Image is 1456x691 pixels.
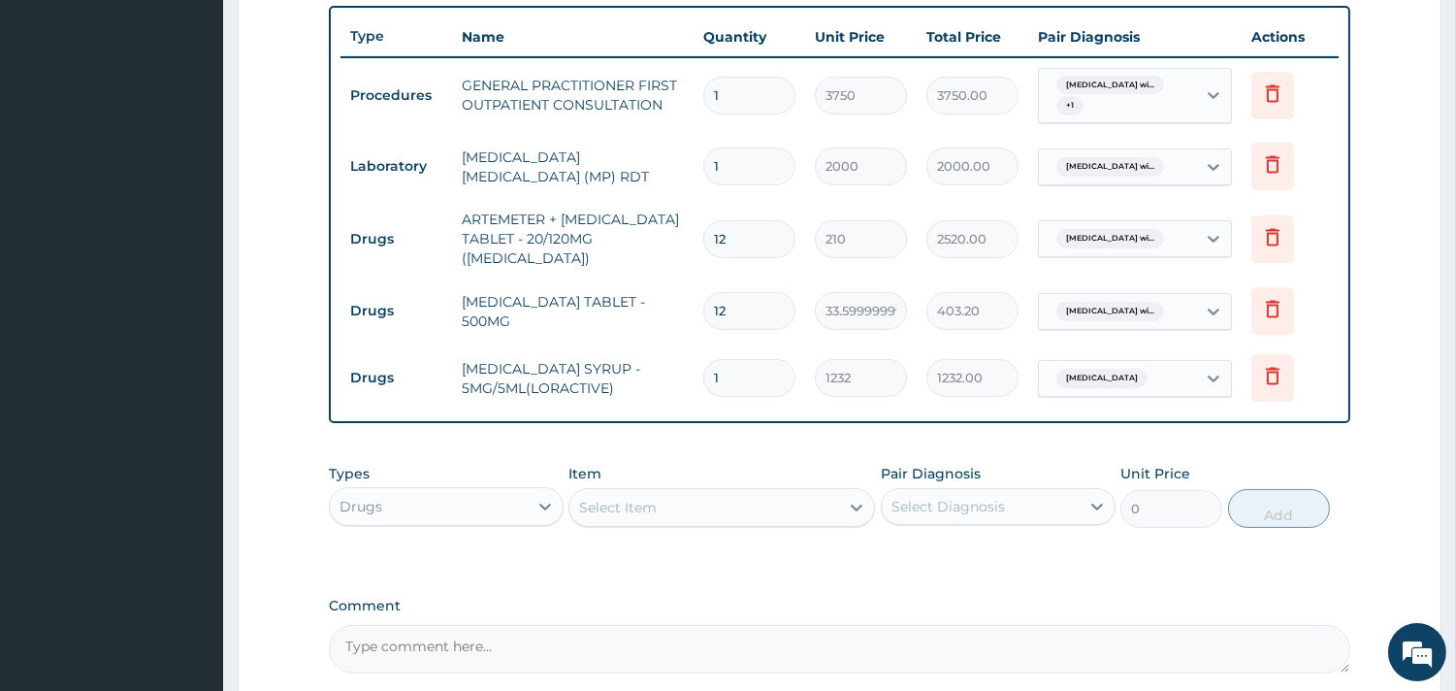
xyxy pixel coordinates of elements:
div: Chat with us now [101,109,326,134]
textarea: Type your message and hit 'Enter' [10,474,370,542]
div: Drugs [340,497,382,516]
td: [MEDICAL_DATA] [MEDICAL_DATA] (MP) RDT [452,138,694,196]
td: GENERAL PRACTITIONER FIRST OUTPATIENT CONSULTATION [452,66,694,124]
th: Type [340,18,452,54]
label: Types [329,466,370,482]
span: [MEDICAL_DATA] wi... [1056,302,1164,321]
label: Unit Price [1120,464,1190,483]
td: Drugs [340,293,452,329]
div: Select Item [579,498,657,517]
td: Laboratory [340,148,452,184]
th: Pair Diagnosis [1028,17,1242,56]
td: Procedures [340,78,452,114]
th: Unit Price [805,17,917,56]
th: Total Price [917,17,1028,56]
div: Select Diagnosis [891,497,1005,516]
span: We're online! [113,216,268,412]
span: [MEDICAL_DATA] wi... [1056,229,1164,248]
label: Item [568,464,601,483]
th: Name [452,17,694,56]
span: [MEDICAL_DATA] [1056,369,1148,388]
span: + 1 [1056,96,1084,115]
span: [MEDICAL_DATA] wi... [1056,157,1164,177]
label: Pair Diagnosis [881,464,981,483]
td: ARTEMETER + [MEDICAL_DATA] TABLET - 20/120MG ([MEDICAL_DATA]) [452,200,694,278]
td: Drugs [340,221,452,257]
td: [MEDICAL_DATA] SYRUP - 5MG/5ML(LORACTIVE) [452,349,694,408]
label: Comment [329,598,1350,614]
div: Minimize live chat window [318,10,365,56]
td: [MEDICAL_DATA] TABLET - 500MG [452,282,694,341]
img: d_794563401_company_1708531726252_794563401 [36,97,79,146]
span: [MEDICAL_DATA] wi... [1056,76,1164,95]
button: Add [1228,489,1330,528]
th: Quantity [694,17,805,56]
td: Drugs [340,360,452,396]
th: Actions [1242,17,1339,56]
